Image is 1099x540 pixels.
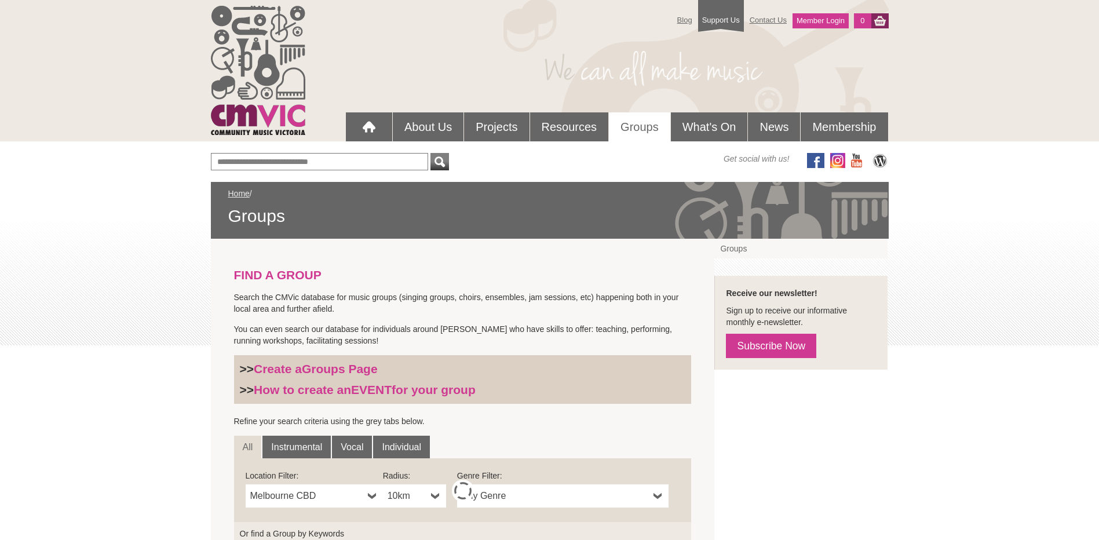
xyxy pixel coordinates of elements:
a: Groups [714,239,888,258]
a: 10km [383,484,446,508]
p: Refine your search criteria using the grey tabs below. [234,415,692,427]
span: Get social with us! [724,153,790,165]
p: Sign up to receive our informative monthly e-newsletter. [726,305,876,328]
a: Create aGroups Page [254,362,378,375]
a: Projects [464,112,529,141]
a: Membership [801,112,888,141]
a: What's On [671,112,748,141]
a: Any Genre [457,484,669,508]
span: Melbourne CBD [250,489,363,503]
label: Or find a Group by Keywords [240,528,686,539]
a: 0 [854,13,871,28]
a: Individual [373,436,430,459]
label: Location Filter: [246,470,383,481]
p: Search the CMVic database for music groups (singing groups, choirs, ensembles, jam sessions, etc)... [234,291,692,315]
a: Melbourne CBD [246,484,383,508]
a: About Us [393,112,463,141]
a: News [748,112,800,141]
h3: >> [240,382,686,397]
div: / [228,188,871,227]
a: Blog [671,10,698,30]
a: Member Login [793,13,849,28]
a: Groups [609,112,670,141]
span: Any Genre [462,489,649,503]
img: CMVic Blog [871,153,889,168]
span: 10km [388,489,426,503]
a: Vocal [332,436,372,459]
a: Instrumental [262,436,331,459]
a: Home [228,189,250,198]
strong: Receive our newsletter! [726,289,817,298]
a: Resources [530,112,609,141]
a: Subscribe Now [726,334,816,358]
a: Contact Us [744,10,793,30]
a: How to create anEVENTfor your group [254,383,476,396]
span: Groups [228,205,871,227]
h3: >> [240,362,686,377]
a: All [234,436,262,459]
strong: FIND A GROUP [234,268,322,282]
img: icon-instagram.png [830,153,845,168]
label: Genre Filter: [457,470,669,481]
img: cmvic_logo.png [211,6,305,135]
strong: Groups Page [302,362,378,375]
strong: EVENT [351,383,392,396]
label: Radius: [383,470,446,481]
p: You can even search our database for individuals around [PERSON_NAME] who have skills to offer: t... [234,323,692,346]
